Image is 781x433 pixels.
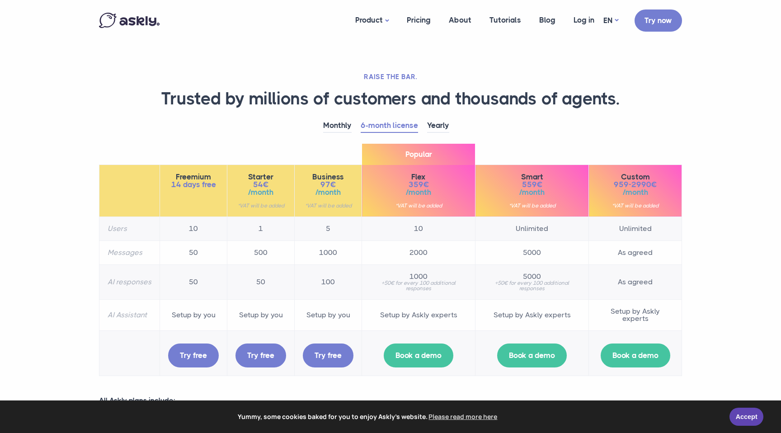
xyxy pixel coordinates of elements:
td: Setup by Askly experts [475,299,589,330]
span: Smart [484,173,580,181]
span: 5000 [484,273,580,280]
span: Starter [235,173,286,181]
span: 14 days free [168,181,219,188]
span: Yummy, some cookies baked for you to enjoy Askly's website. [13,410,723,424]
span: /month [303,188,353,196]
a: Product [346,3,398,38]
small: *VAT will be added [303,203,353,208]
span: /month [484,188,580,196]
td: Setup by you [227,299,295,330]
a: Try free [303,344,353,367]
span: 97€ [303,181,353,188]
span: 1000 [370,273,467,280]
span: /month [370,188,467,196]
h1: Trusted by millions of customers and thousands of agents. [99,88,682,110]
a: 6-month license [361,119,418,133]
td: 100 [295,264,362,299]
td: 5 [295,216,362,240]
a: Yearly [427,119,449,133]
a: Book a demo [384,344,453,367]
td: Unlimited [589,216,682,240]
img: Askly [99,13,160,28]
td: 10 [160,216,227,240]
td: Setup by Askly experts [589,299,682,330]
a: Log in [565,3,603,38]
a: EN [603,14,618,27]
span: /month [235,188,286,196]
span: 359€ [370,181,467,188]
a: About [440,3,480,38]
small: *VAT will be added [484,203,580,208]
a: Try free [235,344,286,367]
a: Book a demo [497,344,567,367]
span: 559€ [484,181,580,188]
a: Monthly [323,119,352,133]
small: +50€ for every 100 additional responses [370,280,467,291]
h2: RAISE THE BAR. [99,72,682,81]
small: *VAT will be added [597,203,673,208]
td: 2000 [362,240,475,264]
small: +50€ for every 100 additional responses [484,280,580,291]
a: Accept [729,408,763,426]
span: Popular [362,144,475,165]
td: 5000 [475,240,589,264]
span: Flex [370,173,467,181]
span: /month [597,188,673,196]
span: 959-2990€ [597,181,673,188]
span: As agreed [597,278,673,286]
th: Messages [99,240,160,264]
a: Tutorials [480,3,530,38]
a: Pricing [398,3,440,38]
span: 54€ [235,181,286,188]
td: 50 [160,264,227,299]
td: Setup by Askly experts [362,299,475,330]
a: Book a demo [601,344,670,367]
td: 1 [227,216,295,240]
td: Setup by you [160,299,227,330]
td: 50 [160,240,227,264]
a: Blog [530,3,565,38]
td: Unlimited [475,216,589,240]
strong: All Askly plans include: [99,396,175,405]
td: 500 [227,240,295,264]
th: Users [99,216,160,240]
td: 10 [362,216,475,240]
a: Try now [635,9,682,32]
td: 50 [227,264,295,299]
td: As agreed [589,240,682,264]
small: *VAT will be added [370,203,467,208]
a: learn more about cookies [428,410,499,424]
span: Custom [597,173,673,181]
span: Freemium [168,173,219,181]
th: AI responses [99,264,160,299]
span: Business [303,173,353,181]
a: Try free [168,344,219,367]
td: Setup by you [295,299,362,330]
th: AI Assistant [99,299,160,330]
td: 1000 [295,240,362,264]
small: *VAT will be added [235,203,286,208]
